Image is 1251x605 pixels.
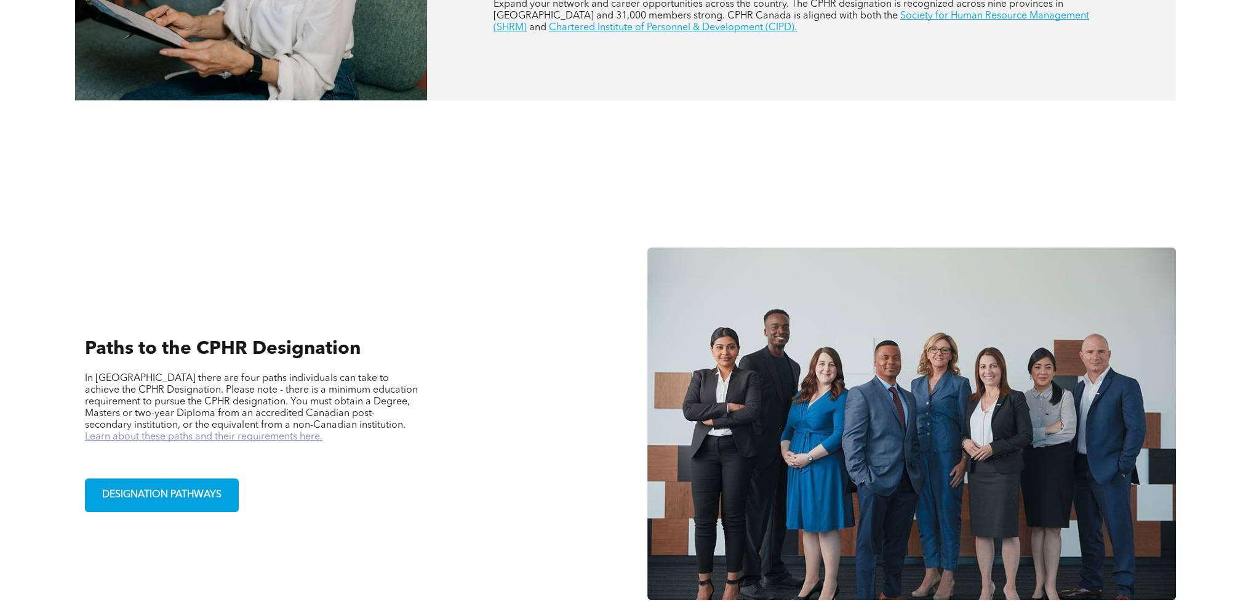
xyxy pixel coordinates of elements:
[98,483,226,507] span: DESIGNATION PATHWAYS
[85,374,418,430] span: In [GEOGRAPHIC_DATA] there are four paths individuals can take to achieve the CPHR Designation. P...
[85,478,239,512] a: DESIGNATION PATHWAYS
[85,340,361,358] span: Paths to the CPHR Designation
[549,23,797,33] a: Chartered Institute of Personnel & Development (CIPD).
[647,247,1176,600] img: A group of business people are posing for a picture together.
[85,432,322,442] a: Learn about these paths and their requirements here.
[529,23,546,33] span: and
